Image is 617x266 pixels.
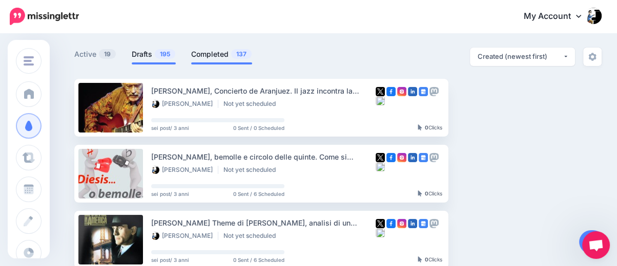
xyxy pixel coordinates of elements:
[376,96,385,105] img: bluesky-grey-square.png
[397,87,406,96] img: instagram-square.png
[151,217,376,229] div: [PERSON_NAME] Theme di [PERSON_NAME], analisi di un capolavoro
[151,166,218,174] li: [PERSON_NAME]
[418,191,442,197] div: Clicks
[151,85,376,97] div: [PERSON_NAME], Concierto de Aranjuez. Il jazz incontra la musica spagnola
[74,48,116,60] a: Active19
[470,48,575,66] button: Created (newest first)
[425,190,428,196] b: 0
[397,153,406,162] img: instagram-square.png
[376,87,385,96] img: twitter-square.png
[418,124,422,130] img: pointer-grey-darker.png
[151,232,218,240] li: [PERSON_NAME]
[151,125,189,130] span: sei post/ 3 anni
[419,153,428,162] img: google_business-square.png
[132,48,176,60] a: Drafts195
[418,125,442,131] div: Clicks
[99,49,116,59] span: 19
[231,49,252,59] span: 137
[419,87,428,96] img: google_business-square.png
[397,219,406,228] img: instagram-square.png
[425,256,428,262] b: 0
[151,151,376,163] div: [PERSON_NAME], bemolle e circolo delle quinte. Come si scrivono le alterazioni
[151,100,218,108] li: [PERSON_NAME]
[408,87,417,96] img: linkedin-square.png
[582,231,610,259] div: Aprire la chat
[233,257,284,262] span: 0 Sent / 6 Scheduled
[233,125,284,130] span: 0 Sent / 0 Scheduled
[376,219,385,228] img: twitter-square.png
[408,153,417,162] img: linkedin-square.png
[223,232,281,240] li: Not yet scheduled
[376,162,385,171] img: bluesky-grey-square.png
[386,87,396,96] img: facebook-square.png
[386,153,396,162] img: facebook-square.png
[10,8,79,25] img: Missinglettr
[223,100,281,108] li: Not yet scheduled
[429,219,439,228] img: mastodon-grey-square.png
[408,219,417,228] img: linkedin-square.png
[151,257,189,262] span: sei post/ 3 anni
[588,53,597,61] img: settings-grey.png
[376,153,385,162] img: twitter-square.png
[191,48,252,60] a: Completed137
[418,257,442,263] div: Clicks
[386,219,396,228] img: facebook-square.png
[419,219,428,228] img: google_business-square.png
[425,124,428,130] b: 0
[418,190,422,196] img: pointer-grey-darker.png
[233,191,284,196] span: 0 Sent / 6 Scheduled
[429,87,439,96] img: mastodon-grey-square.png
[513,4,602,29] a: My Account
[151,191,189,196] span: sei post/ 3 anni
[478,52,563,61] div: Created (newest first)
[418,256,422,262] img: pointer-grey-darker.png
[24,56,34,65] img: menu.png
[376,228,385,237] img: bluesky-grey-square.png
[223,166,281,174] li: Not yet scheduled
[429,153,439,162] img: mastodon-grey-square.png
[155,49,175,59] span: 195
